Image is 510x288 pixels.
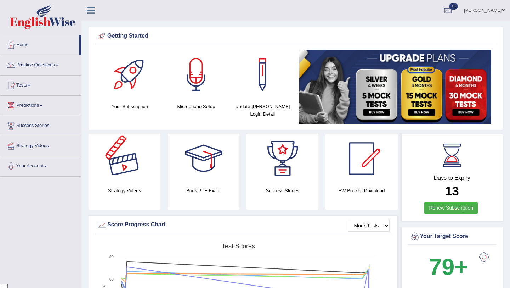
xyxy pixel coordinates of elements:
text: 90 [109,255,114,259]
a: Predictions [0,96,81,113]
h4: Microphone Setup [166,103,226,110]
h4: EW Booklet Download [325,187,397,194]
h4: Update [PERSON_NAME] Login Detail [233,103,292,118]
div: Score Progress Chart [97,220,390,230]
h4: Book PTE Exam [168,187,239,194]
h4: Days to Expiry [409,175,495,181]
span: 18 [449,3,458,10]
a: Home [0,35,79,53]
b: 79+ [429,254,468,280]
img: small5.jpg [299,50,491,124]
a: Your Account [0,156,81,174]
tspan: Test scores [222,243,255,250]
h4: Your Subscription [100,103,159,110]
a: Practice Questions [0,55,81,73]
text: 60 [109,277,114,281]
h4: Strategy Videos [89,187,160,194]
a: Success Stories [0,116,81,134]
h4: Success Stories [246,187,318,194]
div: Getting Started [97,31,495,41]
a: Renew Subscription [424,202,478,214]
div: Your Target Score [409,231,495,242]
b: 13 [445,184,459,198]
a: Tests [0,76,81,93]
a: Strategy Videos [0,136,81,154]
